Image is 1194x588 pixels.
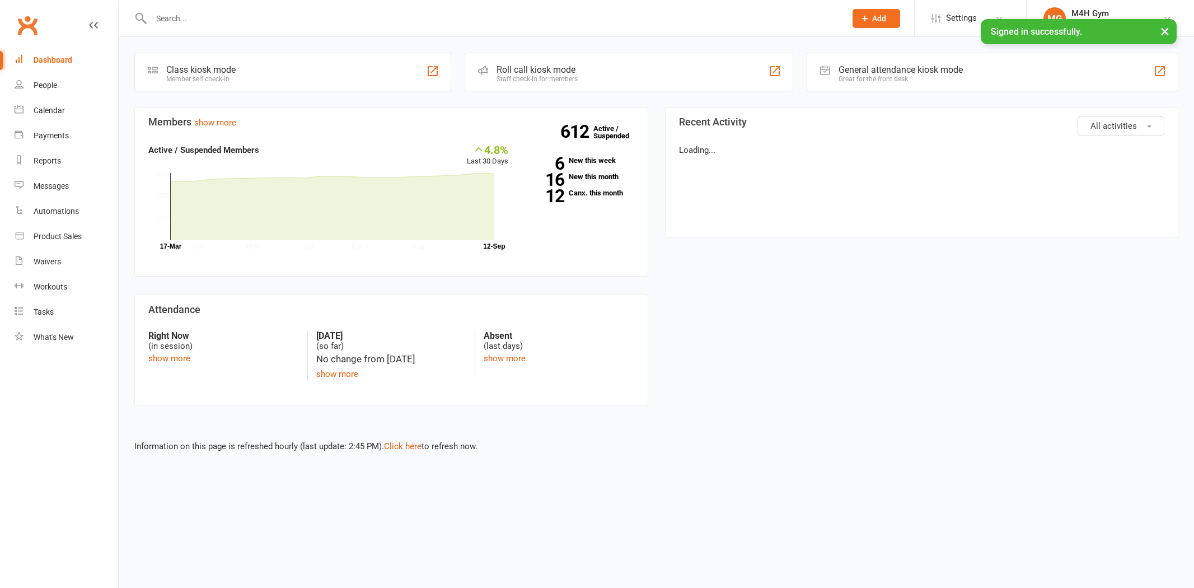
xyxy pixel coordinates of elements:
[853,9,900,28] button: Add
[34,55,72,64] div: Dashboard
[1078,116,1164,136] button: All activities
[34,106,65,115] div: Calendar
[34,131,69,140] div: Payments
[525,155,564,172] strong: 6
[15,148,118,174] a: Reports
[497,64,578,75] div: Roll call kiosk mode
[148,304,634,315] h3: Attendance
[316,330,466,341] strong: [DATE]
[15,249,118,274] a: Waivers
[872,14,886,23] span: Add
[15,123,118,148] a: Payments
[316,330,466,352] div: (so far)
[15,325,118,350] a: What's New
[15,73,118,98] a: People
[497,75,578,83] div: Staff check-in for members
[34,333,74,342] div: What's New
[166,75,236,83] div: Member self check-in
[15,224,118,249] a: Product Sales
[15,199,118,224] a: Automations
[34,156,61,165] div: Reports
[148,145,259,155] strong: Active / Suspended Members
[34,207,79,216] div: Automations
[679,143,1165,157] p: Loading...
[119,424,1194,453] div: Information on this page is refreshed hourly (last update: 2:45 PM). to refresh now.
[946,6,977,31] span: Settings
[525,173,634,180] a: 16New this month
[1071,18,1139,29] div: Movement 4 Health
[148,353,190,363] a: show more
[484,353,526,363] a: show more
[148,330,299,341] strong: Right Now
[525,189,634,197] a: 12Canx. this month
[166,64,236,75] div: Class kiosk mode
[148,330,299,352] div: (in session)
[34,232,82,241] div: Product Sales
[1071,8,1139,18] div: M4H Gym
[484,330,634,341] strong: Absent
[839,75,963,83] div: Great for the front desk
[467,143,508,156] div: 4.8%
[525,171,564,188] strong: 16
[384,441,422,451] a: Click here
[560,123,593,140] strong: 612
[194,118,236,128] a: show more
[1043,7,1066,30] div: MG
[484,330,634,352] div: (last days)
[316,352,466,367] div: No change from [DATE]
[991,26,1082,37] span: Signed in successfully.
[34,282,67,291] div: Workouts
[593,116,643,148] a: 612Active / Suspended
[15,48,118,73] a: Dashboard
[13,11,41,39] a: Clubworx
[467,143,508,167] div: Last 30 Days
[148,116,634,128] h3: Members
[34,181,69,190] div: Messages
[15,300,118,325] a: Tasks
[1155,19,1175,43] button: ×
[15,174,118,199] a: Messages
[679,116,1165,128] h3: Recent Activity
[34,307,54,316] div: Tasks
[148,11,838,26] input: Search...
[525,188,564,204] strong: 12
[839,64,963,75] div: General attendance kiosk mode
[1090,121,1137,131] span: All activities
[15,98,118,123] a: Calendar
[34,81,57,90] div: People
[34,257,61,266] div: Waivers
[316,369,358,379] a: show more
[525,157,634,164] a: 6New this week
[15,274,118,300] a: Workouts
